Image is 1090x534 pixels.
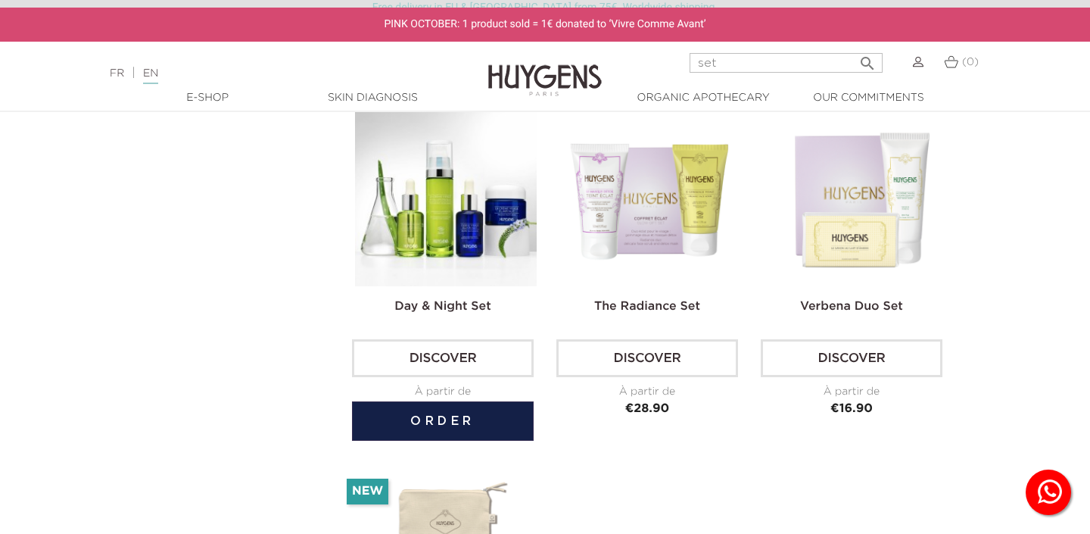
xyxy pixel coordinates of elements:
[854,48,881,69] button: 
[132,90,283,106] a: E-Shop
[352,401,534,441] button: Order
[690,53,883,73] input: Search
[394,301,491,313] a: Day & Night Set
[556,339,738,377] a: Discover
[102,64,443,83] div: |
[488,40,602,98] img: Huygens
[110,68,124,79] a: FR
[594,301,700,313] a: The Radiance Set
[347,479,388,504] li: New
[764,105,945,286] img: Verbena Duo Set
[352,384,534,400] div: À partir de
[858,50,877,68] i: 
[625,403,669,415] span: €28.90
[830,403,873,415] span: €16.90
[800,301,903,313] a: Verbena Duo Set
[962,57,979,67] span: (0)
[352,339,534,377] a: Discover
[143,68,158,84] a: EN
[297,90,448,106] a: Skin Diagnosis
[556,384,738,400] div: À partir de
[559,105,741,286] img: The Radiance Set
[793,90,944,106] a: Our commitments
[628,90,779,106] a: Organic Apothecary
[761,384,942,400] div: À partir de
[761,339,942,377] a: Discover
